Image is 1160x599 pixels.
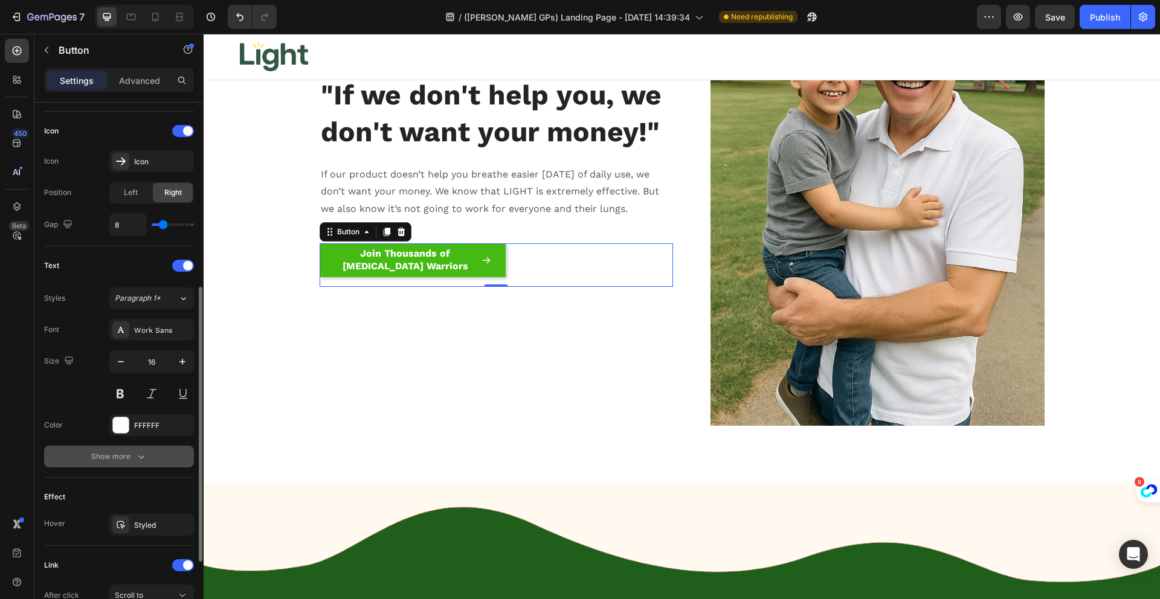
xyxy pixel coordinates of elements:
div: Undo/Redo [228,5,277,29]
div: Position [44,187,71,198]
div: Hover [44,518,65,529]
div: Publish [1090,11,1120,24]
div: Open Intercom Messenger [1119,540,1148,569]
div: Text [44,260,59,271]
span: ([PERSON_NAME] GPs) Landing Page - [DATE] 14:39:34 [464,11,690,24]
div: Show more [91,450,147,463]
span: Paragraph 1* [115,293,161,304]
button: Publish [1080,5,1130,29]
div: Icon [44,156,59,167]
div: Gap [44,217,75,233]
span: / [459,11,462,24]
span: Left [124,187,138,198]
div: Effect [44,492,65,502]
div: Icon [44,126,59,136]
div: 450 [11,129,29,138]
button: 7 [5,5,90,29]
p: 7 [79,10,85,24]
span: Right [164,187,182,198]
span: Save [1045,12,1065,22]
div: Styled [134,520,191,531]
input: Auto [110,214,146,235]
div: Styles [44,293,65,304]
p: Button [59,43,161,57]
button: Save [1035,5,1075,29]
p: Settings [60,74,94,87]
span: Need republishing [731,11,793,22]
iframe: Design area [204,34,1160,599]
div: FFFFFF [134,420,191,431]
div: Work Sans [134,325,191,336]
div: Size [44,353,76,370]
div: Icon [134,156,191,167]
div: Link [44,560,59,571]
button: Paragraph 1* [109,287,194,309]
div: Color [44,420,63,431]
p: Advanced [119,74,160,87]
div: Beta [9,221,29,231]
button: Show more [44,446,194,467]
div: Font [44,324,59,335]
